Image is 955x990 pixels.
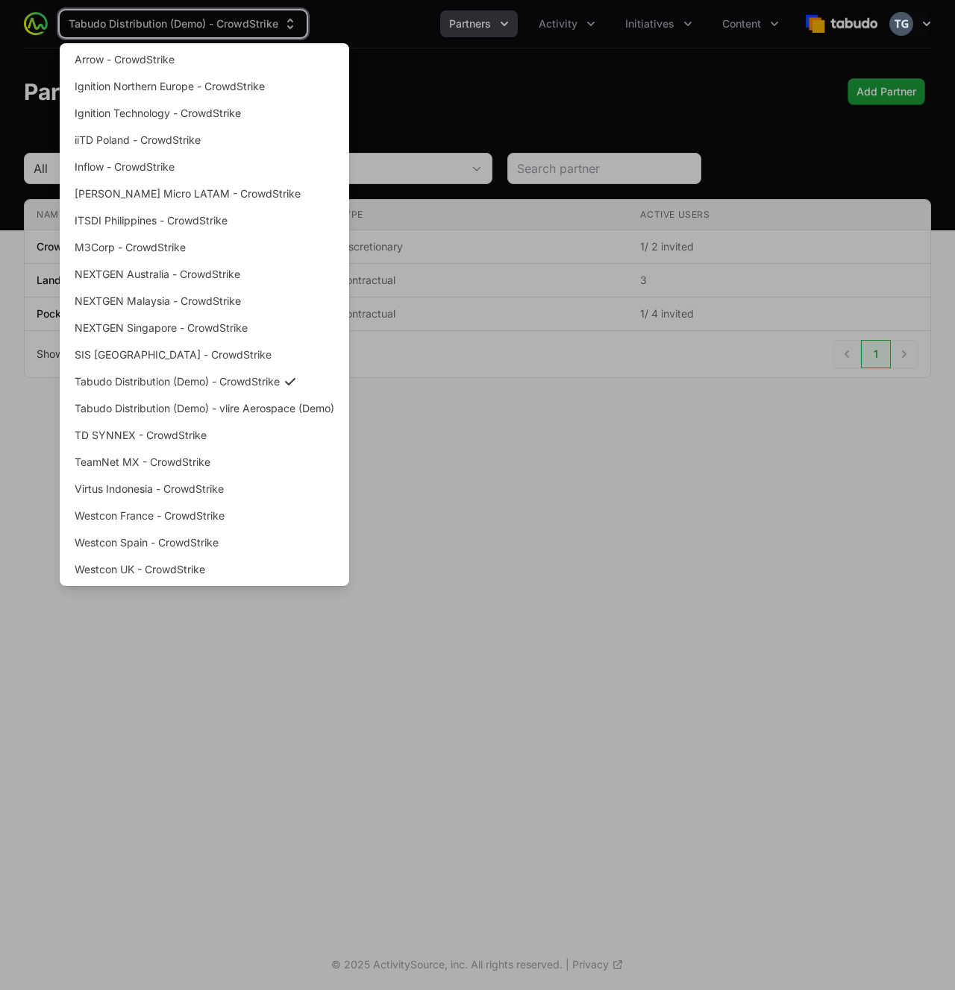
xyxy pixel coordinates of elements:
[63,234,346,261] a: M3Corp - CrowdStrike
[63,288,346,315] a: NEXTGEN Malaysia - CrowdStrike
[63,180,346,207] a: [PERSON_NAME] Micro LATAM - CrowdStrike
[63,315,346,341] a: NEXTGEN Singapore - CrowdStrike
[63,476,346,502] a: Virtus Indonesia - CrowdStrike
[63,395,346,422] a: Tabudo Distribution (Demo) - vlire Aerospace (Demo)
[48,10,788,37] div: Main navigation
[63,73,346,100] a: Ignition Northern Europe - CrowdStrike
[889,12,913,36] img: Timothy Greig
[63,261,346,288] a: NEXTGEN Australia - CrowdStrike
[462,154,492,183] div: Open
[60,10,307,37] div: Supplier switch menu
[63,127,346,154] a: iiTD Poland - CrowdStrike
[63,449,346,476] a: TeamNet MX - CrowdStrike
[63,368,346,395] a: Tabudo Distribution (Demo) - CrowdStrike
[63,556,346,583] a: Westcon UK - CrowdStrike
[63,207,346,234] a: ITSDI Philippines - CrowdStrike
[63,422,346,449] a: TD SYNNEX - CrowdStrike
[63,502,346,529] a: Westcon France - CrowdStrike
[63,46,346,73] a: Arrow - CrowdStrike
[63,341,346,368] a: SIS [GEOGRAPHIC_DATA] - CrowdStrike
[63,529,346,556] a: Westcon Spain - CrowdStrike
[63,154,346,180] a: Inflow - CrowdStrike
[63,100,346,127] a: Ignition Technology - CrowdStrike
